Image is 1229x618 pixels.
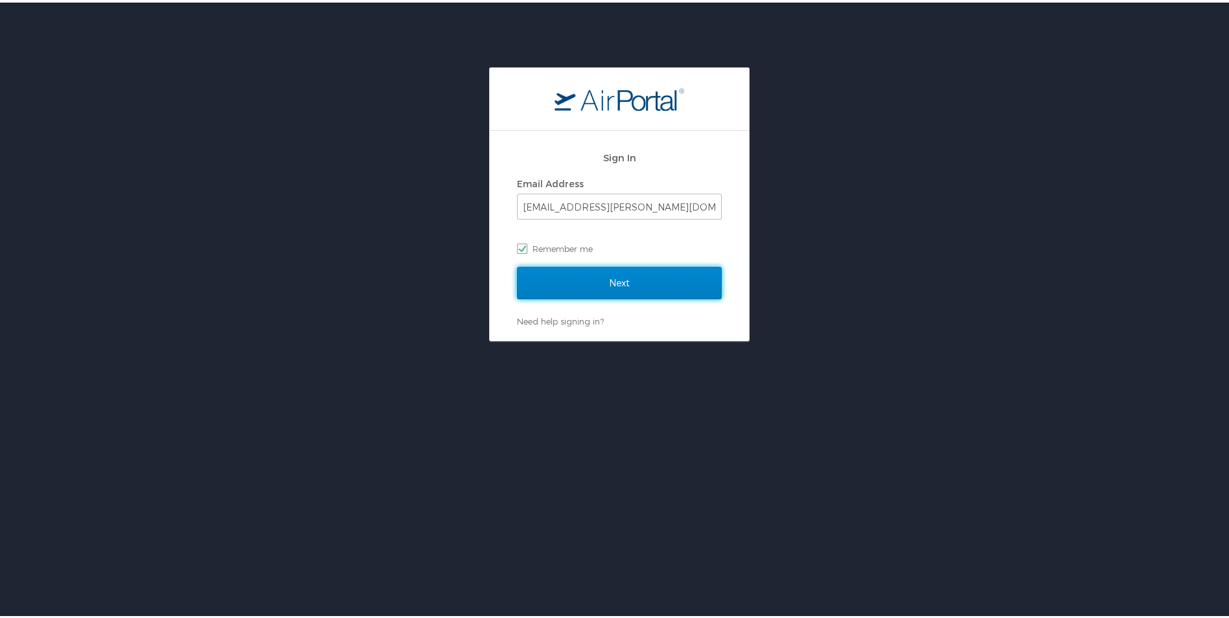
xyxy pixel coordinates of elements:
label: Remember me [517,236,722,256]
a: Need help signing in? [517,314,604,324]
label: Email Address [517,176,584,187]
h2: Sign In [517,148,722,163]
img: logo [555,85,684,108]
input: Next [517,264,722,297]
